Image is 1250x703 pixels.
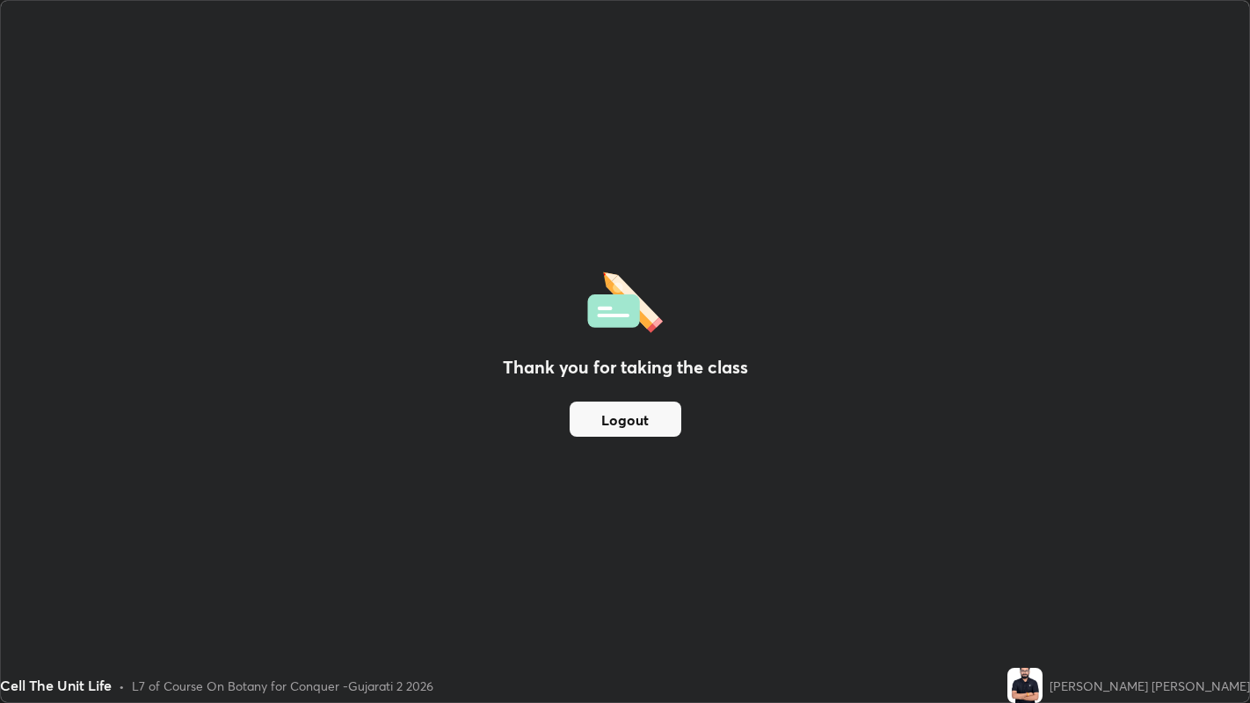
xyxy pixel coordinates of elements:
img: offlineFeedback.1438e8b3.svg [587,266,663,333]
img: 719b3399970646c8895fdb71918d4742.jpg [1007,668,1043,703]
div: L7 of Course On Botany for Conquer -Gujarati 2 2026 [132,677,433,695]
div: [PERSON_NAME] [PERSON_NAME] [1050,677,1250,695]
div: • [119,677,125,695]
button: Logout [570,402,681,437]
h2: Thank you for taking the class [503,354,748,380]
